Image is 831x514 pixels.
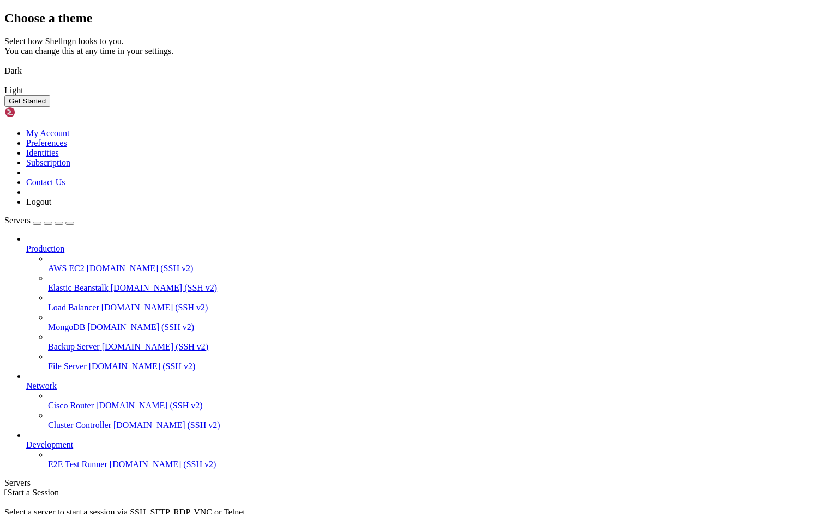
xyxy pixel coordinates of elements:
[48,283,109,292] span: Elastic Beanstalk
[48,420,111,430] span: Cluster Controller
[48,264,827,273] a: AWS EC2 [DOMAIN_NAME] (SSH v2)
[48,303,99,312] span: Load Balancer
[26,381,827,391] a: Network
[26,371,827,430] li: Network
[4,11,827,26] h2: Choose a theme
[48,342,100,351] span: Backup Server
[26,197,51,206] a: Logout
[4,95,50,107] button: Get Started
[4,107,67,118] img: Shellngn
[111,283,218,292] span: [DOMAIN_NAME] (SSH v2)
[26,440,73,449] span: Development
[48,401,827,411] a: Cisco Router [DOMAIN_NAME] (SSH v2)
[26,430,827,469] li: Development
[48,332,827,352] li: Backup Server [DOMAIN_NAME] (SSH v2)
[26,381,57,390] span: Network
[48,362,87,371] span: File Server
[4,488,8,497] span: 
[4,216,31,225] span: Servers
[48,460,827,469] a: E2E Test Runner [DOMAIN_NAME] (SSH v2)
[48,264,85,273] span: AWS EC2
[26,128,70,138] a: My Account
[48,322,827,332] a: MongoDB [DOMAIN_NAME] (SSH v2)
[4,216,74,225] a: Servers
[102,342,209,351] span: [DOMAIN_NAME] (SSH v2)
[113,420,220,430] span: [DOMAIN_NAME] (SSH v2)
[48,352,827,371] li: File Server [DOMAIN_NAME] (SSH v2)
[48,401,94,410] span: Cisco Router
[48,273,827,293] li: Elastic Beanstalk [DOMAIN_NAME] (SSH v2)
[96,401,203,410] span: [DOMAIN_NAME] (SSH v2)
[26,158,70,167] a: Subscription
[89,362,196,371] span: [DOMAIN_NAME] (SSH v2)
[110,460,216,469] span: [DOMAIN_NAME] (SSH v2)
[87,264,194,273] span: [DOMAIN_NAME] (SSH v2)
[48,420,827,430] a: Cluster Controller [DOMAIN_NAME] (SSH v2)
[26,244,64,253] span: Production
[48,411,827,430] li: Cluster Controller [DOMAIN_NAME] (SSH v2)
[26,440,827,450] a: Development
[26,178,65,187] a: Contact Us
[48,254,827,273] li: AWS EC2 [DOMAIN_NAME] (SSH v2)
[48,322,85,332] span: MongoDB
[48,303,827,313] a: Load Balancer [DOMAIN_NAME] (SSH v2)
[26,244,827,254] a: Production
[101,303,208,312] span: [DOMAIN_NAME] (SSH v2)
[48,342,827,352] a: Backup Server [DOMAIN_NAME] (SSH v2)
[48,391,827,411] li: Cisco Router [DOMAIN_NAME] (SSH v2)
[87,322,194,332] span: [DOMAIN_NAME] (SSH v2)
[4,478,827,488] div: Servers
[48,313,827,332] li: MongoDB [DOMAIN_NAME] (SSH v2)
[26,234,827,371] li: Production
[48,293,827,313] li: Load Balancer [DOMAIN_NAME] (SSH v2)
[8,488,59,497] span: Start a Session
[48,450,827,469] li: E2E Test Runner [DOMAIN_NAME] (SSH v2)
[26,138,67,148] a: Preferences
[48,460,107,469] span: E2E Test Runner
[4,85,827,95] div: Light
[26,148,59,157] a: Identities
[4,66,827,76] div: Dark
[4,36,827,56] div: Select how Shellngn looks to you. You can change this at any time in your settings.
[48,283,827,293] a: Elastic Beanstalk [DOMAIN_NAME] (SSH v2)
[48,362,827,371] a: File Server [DOMAIN_NAME] (SSH v2)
